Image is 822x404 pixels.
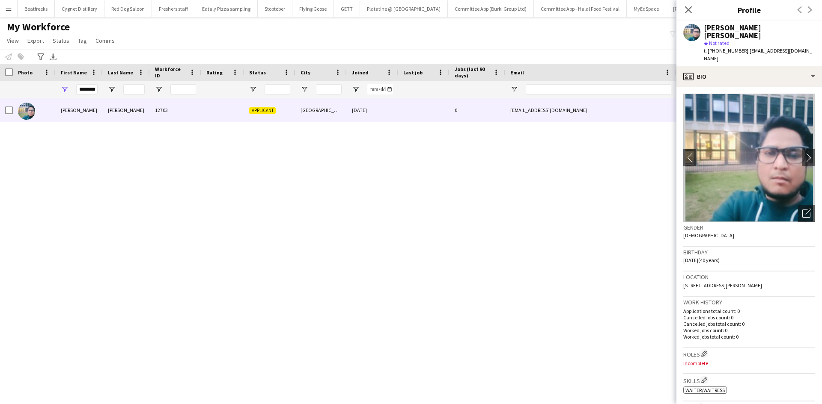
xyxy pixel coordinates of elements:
input: Email Filter Input [526,84,671,94]
img: Abdul Aleem Mohammed [18,103,35,120]
app-action-btn: Advanced filters [36,52,46,62]
div: Bio [676,66,822,87]
span: Workforce ID [155,66,186,79]
h3: Profile [676,4,822,15]
div: Open photos pop-in [798,205,815,222]
button: Eataly Pizza sampling [195,0,258,17]
p: Cancelled jobs total count: 0 [683,321,815,327]
span: [STREET_ADDRESS][PERSON_NAME] [683,282,762,289]
span: Rating [206,69,223,76]
input: City Filter Input [316,84,342,94]
h3: Location [683,273,815,281]
button: Open Filter Menu [108,86,116,93]
h3: Gender [683,224,815,231]
button: Cygnet Distillery [55,0,104,17]
span: Last job [403,69,423,76]
button: Platatine @ [GEOGRAPHIC_DATA] [360,0,448,17]
h3: Roles [683,349,815,358]
p: Incomplete [683,360,815,366]
a: Tag [74,35,90,46]
button: Open Filter Menu [510,86,518,93]
p: Cancelled jobs count: 0 [683,314,815,321]
button: Open Filter Menu [301,86,308,93]
button: Open Filter Menu [352,86,360,93]
button: Stoptober [258,0,292,17]
span: Applicant [249,107,276,114]
app-action-btn: Export XLSX [48,52,58,62]
span: [DEMOGRAPHIC_DATA] [683,232,734,239]
button: Red Dog Saloon [104,0,152,17]
h3: Skills [683,376,815,385]
span: Waiter/Waitress [685,387,725,393]
p: Applications total count: 0 [683,308,815,314]
button: [PERSON_NAME] Chicken and Shakes [666,0,762,17]
a: View [3,35,22,46]
span: Joined [352,69,369,76]
div: [PERSON_NAME] [103,98,150,122]
p: Worked jobs count: 0 [683,327,815,333]
span: | [EMAIL_ADDRESS][DOMAIN_NAME] [704,47,812,62]
a: Status [49,35,73,46]
span: Photo [18,69,33,76]
button: Open Filter Menu [249,86,257,93]
span: View [7,37,19,44]
div: [PERSON_NAME] [PERSON_NAME] [704,24,815,39]
span: Email [510,69,524,76]
input: Status Filter Input [265,84,290,94]
span: City [301,69,310,76]
button: Flying Goose [292,0,334,17]
span: Tag [78,37,87,44]
span: t. [PHONE_NUMBER] [704,47,748,54]
span: Not rated [709,40,730,46]
span: My Workforce [7,21,70,33]
button: Committee App (Burki Group Ltd) [448,0,534,17]
div: 0 [450,98,505,122]
input: Workforce ID Filter Input [170,84,196,94]
span: [DATE] (40 years) [683,257,720,263]
div: [DATE] [347,98,398,122]
button: Freshers staff [152,0,195,17]
button: Open Filter Menu [155,86,163,93]
input: Joined Filter Input [367,84,393,94]
div: [PERSON_NAME] [56,98,103,122]
span: Status [53,37,69,44]
a: Comms [92,35,118,46]
div: [EMAIL_ADDRESS][DOMAIN_NAME] [505,98,676,122]
span: Comms [95,37,115,44]
p: Worked jobs total count: 0 [683,333,815,340]
span: Jobs (last 90 days) [455,66,490,79]
button: Open Filter Menu [61,86,68,93]
button: GETT [334,0,360,17]
input: First Name Filter Input [76,84,98,94]
div: 12703 [150,98,201,122]
span: First Name [61,69,87,76]
a: Export [24,35,48,46]
button: Committee App - Halal Food Festival [534,0,627,17]
img: Crew avatar or photo [683,94,815,222]
h3: Birthday [683,248,815,256]
button: MyEdSpace [627,0,666,17]
span: Export [27,37,44,44]
span: Status [249,69,266,76]
button: Beatfreeks [18,0,55,17]
input: Last Name Filter Input [123,84,145,94]
h3: Work history [683,298,815,306]
div: [GEOGRAPHIC_DATA] [295,98,347,122]
span: Last Name [108,69,133,76]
